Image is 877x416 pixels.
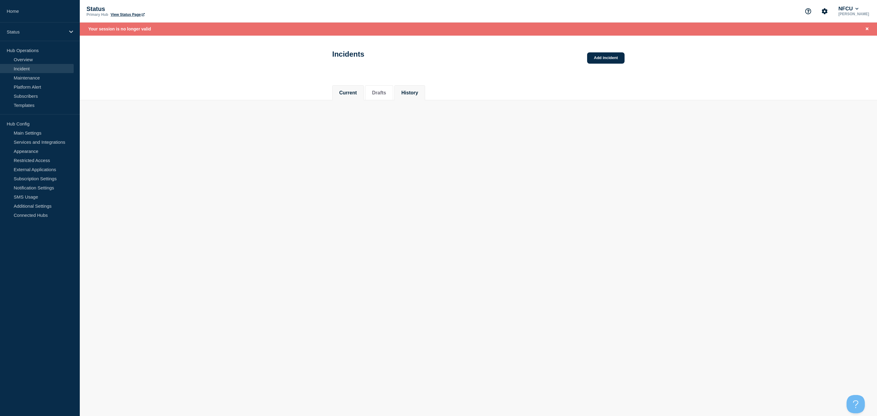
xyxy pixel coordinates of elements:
button: Drafts [372,90,386,96]
button: Account settings [818,5,831,18]
p: Status [7,29,65,34]
h1: Incidents [332,50,364,58]
p: [PERSON_NAME] [837,12,870,16]
button: NFCU [837,6,860,12]
a: View Status Page [111,12,144,17]
p: Status [86,5,208,12]
button: Current [339,90,357,96]
span: Your session is no longer valid [88,26,151,31]
p: Primary Hub [86,12,108,17]
iframe: Help Scout Beacon - Open [847,395,865,413]
button: Support [802,5,815,18]
button: Close banner [863,26,871,33]
button: History [401,90,418,96]
a: Add incident [587,52,625,64]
